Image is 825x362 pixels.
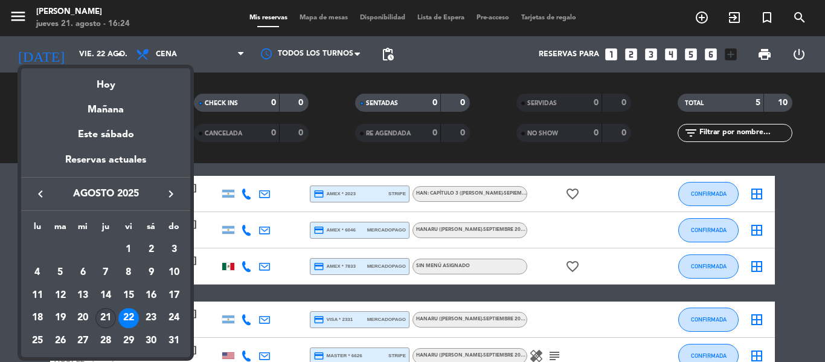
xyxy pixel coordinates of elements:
td: 13 de agosto de 2025 [71,284,94,307]
div: 8 [118,262,139,283]
td: 19 de agosto de 2025 [49,307,72,330]
th: domingo [162,220,185,239]
div: 19 [50,308,71,329]
div: 25 [27,331,48,351]
div: 27 [72,331,93,351]
td: 1 de agosto de 2025 [117,239,140,262]
td: 2 de agosto de 2025 [140,239,163,262]
div: 17 [164,285,184,306]
div: 20 [72,308,93,329]
td: 25 de agosto de 2025 [26,329,49,352]
div: 26 [50,331,71,351]
td: 21 de agosto de 2025 [94,307,117,330]
div: Reservas actuales [21,152,190,177]
div: 24 [164,308,184,329]
div: 18 [27,308,48,329]
div: 4 [27,262,48,283]
div: 15 [118,285,139,306]
td: 18 de agosto de 2025 [26,307,49,330]
td: 11 de agosto de 2025 [26,284,49,307]
div: 29 [118,331,139,351]
td: 30 de agosto de 2025 [140,329,163,352]
div: Este sábado [21,118,190,152]
td: 6 de agosto de 2025 [71,261,94,284]
td: 14 de agosto de 2025 [94,284,117,307]
td: 22 de agosto de 2025 [117,307,140,330]
i: keyboard_arrow_right [164,187,178,201]
td: 16 de agosto de 2025 [140,284,163,307]
div: 28 [95,331,116,351]
td: 20 de agosto de 2025 [71,307,94,330]
td: 23 de agosto de 2025 [140,307,163,330]
td: 7 de agosto de 2025 [94,261,117,284]
td: 3 de agosto de 2025 [162,239,185,262]
div: 6 [72,262,93,283]
th: lunes [26,220,49,239]
div: 14 [95,285,116,306]
td: 8 de agosto de 2025 [117,261,140,284]
td: 5 de agosto de 2025 [49,261,72,284]
td: 10 de agosto de 2025 [162,261,185,284]
i: keyboard_arrow_left [33,187,48,201]
td: 17 de agosto de 2025 [162,284,185,307]
div: 30 [141,331,161,351]
th: miércoles [71,220,94,239]
td: 15 de agosto de 2025 [117,284,140,307]
td: 26 de agosto de 2025 [49,329,72,352]
div: 11 [27,285,48,306]
div: 31 [164,331,184,351]
div: Hoy [21,68,190,93]
td: 12 de agosto de 2025 [49,284,72,307]
div: 1 [118,239,139,260]
div: 9 [141,262,161,283]
td: 24 de agosto de 2025 [162,307,185,330]
div: 13 [72,285,93,306]
td: 29 de agosto de 2025 [117,329,140,352]
td: 4 de agosto de 2025 [26,261,49,284]
div: 5 [50,262,71,283]
td: 28 de agosto de 2025 [94,329,117,352]
div: 10 [164,262,184,283]
div: 3 [164,239,184,260]
th: sábado [140,220,163,239]
div: 23 [141,308,161,329]
th: jueves [94,220,117,239]
td: 9 de agosto de 2025 [140,261,163,284]
div: 2 [141,239,161,260]
div: 21 [95,308,116,329]
div: 12 [50,285,71,306]
div: 7 [95,262,116,283]
div: 16 [141,285,161,306]
div: 22 [118,308,139,329]
th: viernes [117,220,140,239]
div: Mañana [21,93,190,118]
button: keyboard_arrow_left [30,186,51,202]
td: 31 de agosto de 2025 [162,329,185,352]
button: keyboard_arrow_right [160,186,182,202]
th: martes [49,220,72,239]
td: AGO. [26,239,117,262]
td: 27 de agosto de 2025 [71,329,94,352]
span: agosto 2025 [51,186,160,202]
